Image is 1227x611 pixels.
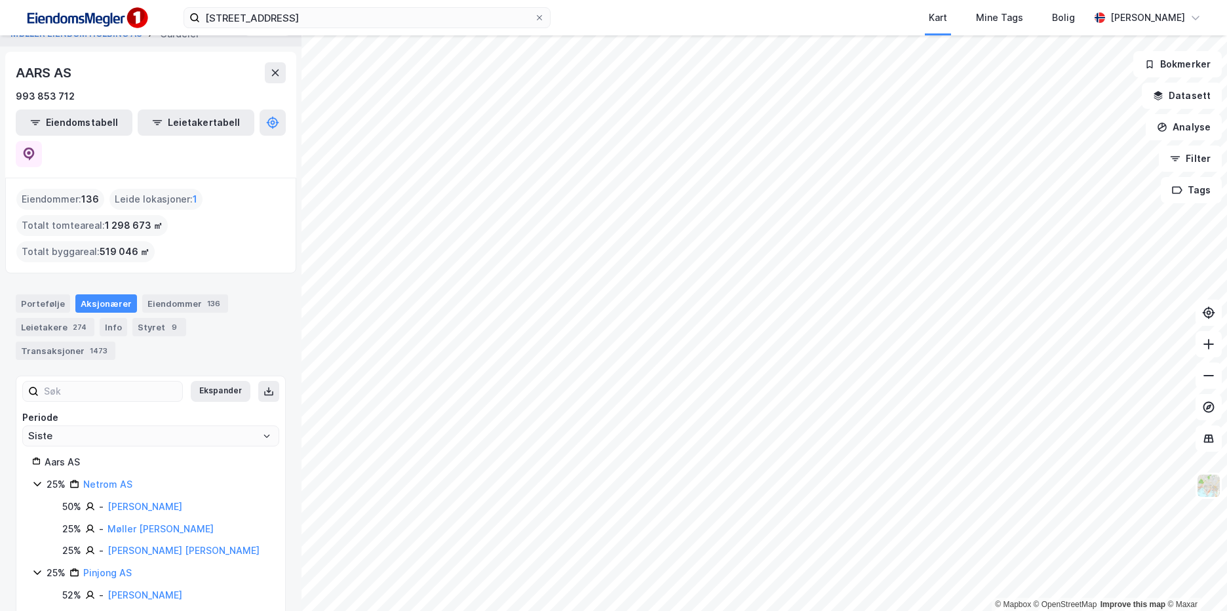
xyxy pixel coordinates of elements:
div: Info [100,318,127,336]
div: Aars AS [45,454,269,470]
div: Totalt tomteareal : [16,215,168,236]
div: - [99,587,104,603]
span: 136 [81,191,99,207]
a: Pinjong AS [83,567,132,578]
div: Leietakere [16,318,94,336]
input: ClearOpen [23,426,279,446]
a: [PERSON_NAME] [PERSON_NAME] [107,545,260,556]
div: Kontrollprogram for chat [1161,548,1227,611]
button: Tags [1161,177,1222,203]
div: Aksjonærer [75,294,137,313]
div: 993 853 712 [16,89,75,104]
div: 25% [47,565,66,581]
a: Mapbox [995,600,1031,609]
a: Netrom AS [83,479,132,490]
div: Totalt byggareal : [16,241,155,262]
button: Ekspander [191,381,250,402]
img: Z [1196,473,1221,498]
div: 50% [62,499,81,515]
input: Søk [39,382,182,401]
button: Leietakertabell [138,109,254,136]
a: OpenStreetMap [1034,600,1097,609]
div: 52% [62,587,81,603]
div: 274 [70,321,89,334]
span: 1 [193,191,197,207]
a: [PERSON_NAME] [107,589,182,601]
span: 519 046 ㎡ [100,244,149,260]
button: Datasett [1142,83,1222,109]
div: 25% [47,477,66,492]
span: 1 298 673 ㎡ [105,218,163,233]
button: Filter [1159,146,1222,172]
div: 25% [62,543,81,559]
div: 136 [204,297,223,310]
img: F4PB6Px+NJ5v8B7XTbfpPpyloAAAAASUVORK5CYII= [21,3,152,33]
div: - [99,499,104,515]
div: 25% [62,521,81,537]
div: 9 [168,321,181,334]
div: - [99,543,104,559]
button: Analyse [1146,114,1222,140]
a: Møller [PERSON_NAME] [107,523,214,534]
a: Improve this map [1100,600,1165,609]
div: [PERSON_NAME] [1110,10,1185,26]
div: Eiendommer [142,294,228,313]
div: Styret [132,318,186,336]
button: Eiendomstabell [16,109,132,136]
button: Open [262,431,272,441]
div: Transaksjoner [16,342,115,360]
button: Bokmerker [1133,51,1222,77]
div: Leide lokasjoner : [109,189,203,210]
div: Portefølje [16,294,70,313]
div: Periode [22,410,279,425]
a: [PERSON_NAME] [107,501,182,512]
div: AARS AS [16,62,74,83]
input: Søk på adresse, matrikkel, gårdeiere, leietakere eller personer [200,8,534,28]
div: Kart [929,10,947,26]
iframe: Chat Widget [1161,548,1227,611]
div: 1473 [87,344,110,357]
div: Eiendommer : [16,189,104,210]
div: Mine Tags [976,10,1023,26]
div: Bolig [1052,10,1075,26]
div: - [99,521,104,537]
